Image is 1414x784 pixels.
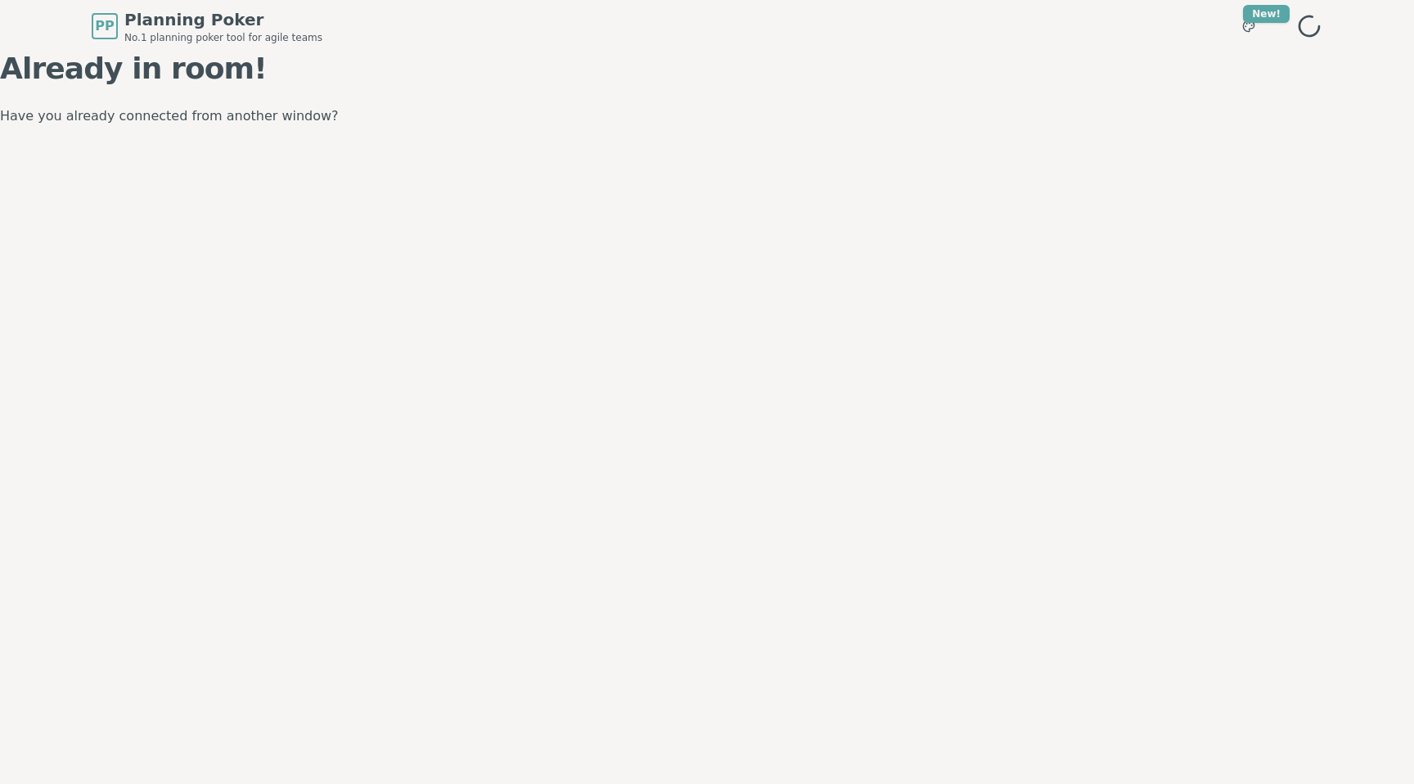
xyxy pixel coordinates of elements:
a: PPPlanning PokerNo.1 planning poker tool for agile teams [92,8,322,44]
button: New! [1234,11,1263,41]
div: New! [1243,5,1290,23]
span: PP [95,16,114,36]
span: Planning Poker [124,8,322,31]
span: No.1 planning poker tool for agile teams [124,31,322,44]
